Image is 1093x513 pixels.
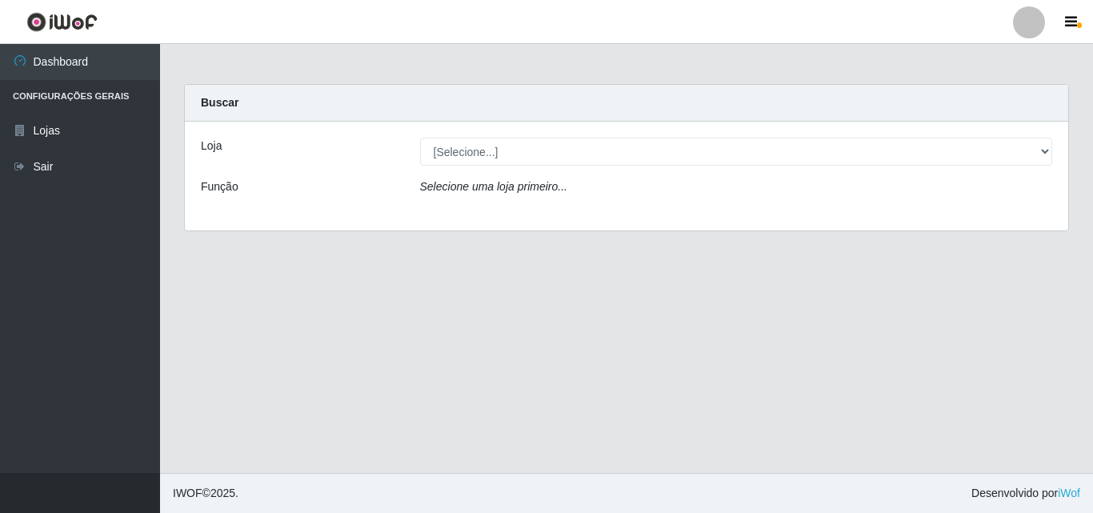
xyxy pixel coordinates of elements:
[201,138,222,154] label: Loja
[201,178,238,195] label: Função
[971,485,1080,502] span: Desenvolvido por
[26,12,98,32] img: CoreUI Logo
[420,180,567,193] i: Selecione uma loja primeiro...
[1058,487,1080,499] a: iWof
[173,487,202,499] span: IWOF
[201,96,238,109] strong: Buscar
[173,485,238,502] span: © 2025 .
